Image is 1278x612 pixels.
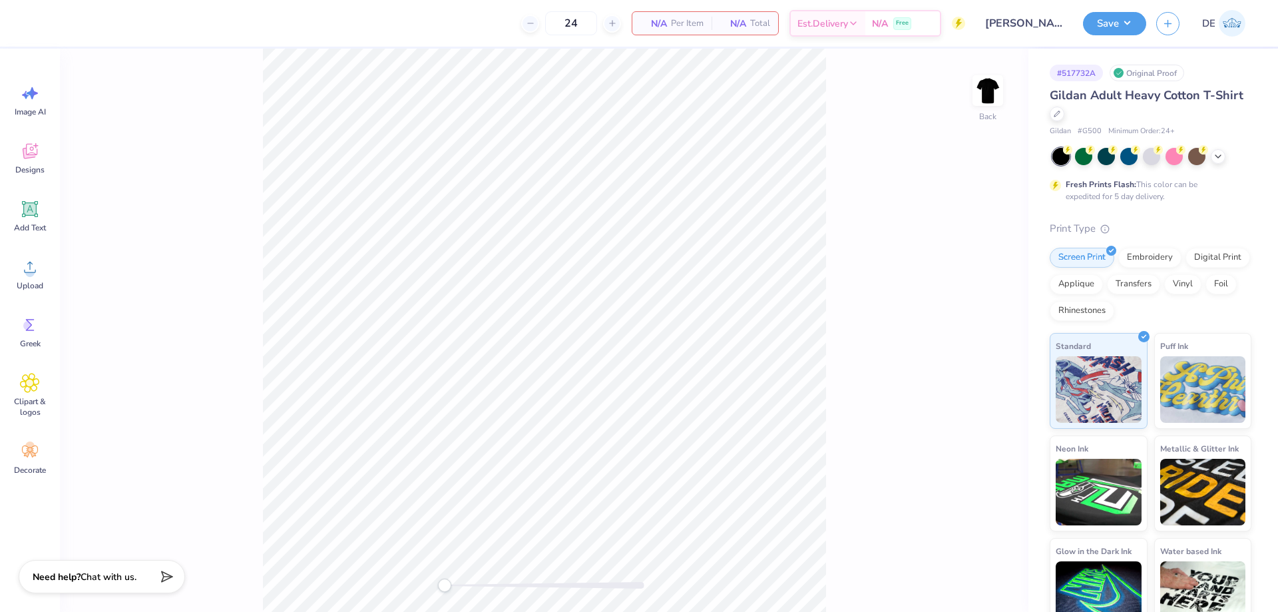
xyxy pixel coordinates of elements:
div: Rhinestones [1050,301,1114,321]
span: Upload [17,280,43,291]
span: Metallic & Glitter Ink [1160,442,1239,456]
div: Vinyl [1164,274,1201,294]
img: Puff Ink [1160,356,1246,423]
span: Est. Delivery [797,17,848,31]
button: Save [1083,12,1146,35]
span: Per Item [671,17,704,31]
span: Free [896,19,909,28]
a: DE [1196,10,1251,37]
input: Untitled Design [975,10,1073,37]
img: Neon Ink [1056,459,1142,525]
span: Gildan Adult Heavy Cotton T-Shirt [1050,87,1243,103]
span: Chat with us. [81,571,136,583]
strong: Need help? [33,571,81,583]
div: Accessibility label [438,579,451,592]
span: Greek [20,338,41,349]
span: Neon Ink [1056,442,1088,456]
div: Transfers [1107,274,1160,294]
span: Decorate [14,465,46,475]
div: Original Proof [1110,65,1184,81]
div: Embroidery [1118,248,1181,268]
span: Standard [1056,339,1091,353]
span: Water based Ink [1160,544,1221,558]
div: Screen Print [1050,248,1114,268]
span: Puff Ink [1160,339,1188,353]
div: Back [979,111,996,123]
div: # 517732A [1050,65,1103,81]
div: Foil [1205,274,1237,294]
div: This color can be expedited for 5 day delivery. [1066,178,1229,202]
span: Minimum Order: 24 + [1108,126,1175,137]
img: Djian Evardoni [1219,10,1245,37]
span: Image AI [15,107,46,117]
span: Glow in the Dark Ink [1056,544,1132,558]
span: N/A [872,17,888,31]
div: Applique [1050,274,1103,294]
span: Clipart & logos [8,396,52,418]
span: Designs [15,164,45,175]
span: Gildan [1050,126,1071,137]
div: Print Type [1050,221,1251,236]
div: Digital Print [1185,248,1250,268]
span: Add Text [14,222,46,233]
span: DE [1202,16,1215,31]
img: Metallic & Glitter Ink [1160,459,1246,525]
span: Total [750,17,770,31]
img: Standard [1056,356,1142,423]
span: # G500 [1078,126,1102,137]
span: N/A [720,17,746,31]
strong: Fresh Prints Flash: [1066,179,1136,190]
img: Back [974,77,1001,104]
span: N/A [640,17,667,31]
input: – – [545,11,597,35]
